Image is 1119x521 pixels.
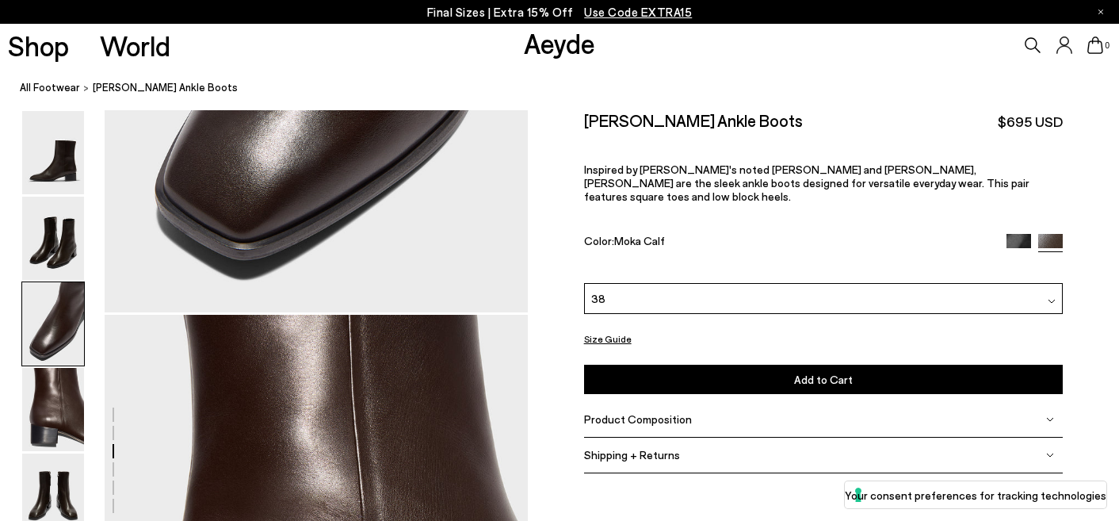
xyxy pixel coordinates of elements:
[584,448,680,462] span: Shipping + Returns
[100,32,170,59] a: World
[584,234,991,252] div: Color:
[845,481,1106,508] button: Your consent preferences for tracking technologies
[1046,451,1054,459] img: svg%3E
[1046,416,1054,423] img: svg%3E
[794,373,853,386] span: Add to Cart
[20,79,80,96] a: All Footwear
[22,111,84,194] img: Lee Leather Ankle Boots - Image 1
[584,5,692,19] span: Navigate to /collections/ss25-final-sizes
[584,329,632,349] button: Size Guide
[8,32,69,59] a: Shop
[614,234,665,247] span: Moka Calf
[584,412,692,426] span: Product Composition
[524,26,595,59] a: Aeyde
[22,282,84,366] img: Lee Leather Ankle Boots - Image 3
[22,368,84,451] img: Lee Leather Ankle Boots - Image 4
[1048,297,1056,305] img: svg%3E
[93,79,238,96] span: [PERSON_NAME] Ankle Boots
[591,290,605,307] span: 38
[998,112,1063,132] span: $695 USD
[427,2,693,22] p: Final Sizes | Extra 15% Off
[584,365,1064,394] button: Add to Cart
[845,487,1106,504] label: Your consent preferences for tracking technologies
[1087,36,1103,54] a: 0
[584,110,803,130] h2: [PERSON_NAME] Ankle Boots
[20,67,1119,110] nav: breadcrumb
[584,163,1029,203] span: Inspired by [PERSON_NAME]'s noted [PERSON_NAME] and [PERSON_NAME], [PERSON_NAME] are the sleek an...
[1103,41,1111,50] span: 0
[22,197,84,280] img: Lee Leather Ankle Boots - Image 2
